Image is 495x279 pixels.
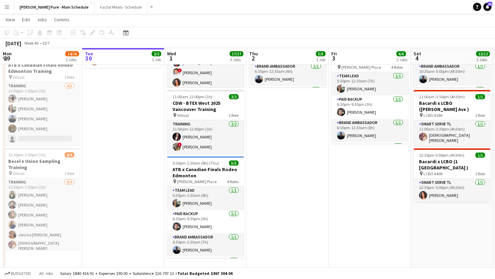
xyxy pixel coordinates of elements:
[227,179,239,184] span: 4 Roles
[152,57,161,62] div: 1 Job
[423,171,442,176] span: LCBO #408
[3,82,80,145] app-card-role: Training4/512:00pm-1:00pm (1h)[PERSON_NAME][PERSON_NAME][PERSON_NAME][PERSON_NAME]
[3,62,80,74] h3: ATB x Canadian Finals Rodeo Edmonton Training
[331,119,408,142] app-card-role: Brand Ambassador1/16:30pm-12:30am (6h)[PERSON_NAME]
[3,15,18,24] a: View
[84,54,93,62] span: 30
[414,148,491,202] app-job-card: 12:30pm-5:00pm (4h30m)1/1Bacardi x LCBO (1 [GEOGRAPHIC_DATA] ) LCBO #4081 RoleSmart Serve TL1/112...
[85,51,93,57] span: Tue
[249,63,326,86] app-card-role: Brand Ambassador1/16:30pm-12:30am (6h)[PERSON_NAME]
[38,271,54,276] span: All jobs
[316,57,325,62] div: 1 Job
[414,100,491,112] h3: Bacardi x LCBO ([PERSON_NAME] Ave )
[331,96,408,119] app-card-role: Paid Backup1/16:30pm-9:30pm (3h)[PERSON_NAME]
[419,94,465,99] span: 11:00am-3:30pm (4h30m)
[414,158,491,171] h3: Bacardi x LCBO (1 [GEOGRAPHIC_DATA] )
[475,171,485,176] span: 1 Role
[483,3,492,11] a: 81
[167,51,176,57] span: Wed
[167,166,244,179] h3: ATB x Canadian Finals Rodeo Edmonton
[13,75,24,80] span: Virtual
[66,57,79,62] div: 3 Jobs
[167,100,244,112] h3: CDW - BTEX West 2025 Vancouver Training
[11,271,31,276] span: Budgeted
[177,113,189,118] span: Virtual
[341,65,381,70] span: [PERSON_NAME] Place
[19,15,33,24] a: Edit
[414,86,491,119] app-card-role: Brand Ambassador2/2
[65,152,74,157] span: 8/9
[331,42,408,144] app-job-card: 5:30pm-12:30am (7h) (Sat)5/5ATB x Canadian Finals Rodeo Edmonton [PERSON_NAME] Place4 RolesTeam L...
[487,2,492,6] span: 81
[476,57,489,62] div: 3 Jobs
[14,0,95,14] button: [PERSON_NAME] Pure - Main Schedule
[173,94,212,99] span: 11:00am-12:00pm (1h)
[60,271,232,276] div: Salary $840 416.91 + Expenses $90.00 + Subsistence $26 797.13 =
[167,187,244,210] app-card-role: Team Lead1/15:30pm-1:30am (8h)[PERSON_NAME]
[43,41,50,46] div: EDT
[331,72,408,96] app-card-role: Team Lead1/15:30pm-12:30am (7h)[PERSON_NAME]
[423,113,442,118] span: LCBO #186
[166,54,176,62] span: 1
[397,57,407,62] div: 2 Jobs
[414,120,491,146] app-card-role: Smart Serve TL1/111:00am-3:30pm (4h30m)[DEMOGRAPHIC_DATA][PERSON_NAME]
[167,46,244,89] app-card-role: Food Handler's BA3/312:00pm-6:30pm (6h30m)[PERSON_NAME]![PERSON_NAME][PERSON_NAME]
[13,171,24,176] span: Virtual
[414,179,491,202] app-card-role: Smart Serve TL1/112:30pm-5:00pm (4h30m)[PERSON_NAME]
[167,90,244,154] app-job-card: 11:00am-12:00pm (1h)2/2CDW - BTEX West 2025 Vancouver Training Virtual1 RoleTraining2/211:00am-12...
[396,51,406,56] span: 6/6
[5,16,15,23] span: View
[391,65,403,70] span: 4 Roles
[229,94,239,99] span: 2/2
[177,271,232,276] span: Total Budgeted $867 304.04
[51,15,72,24] a: Comms
[331,51,337,57] span: Fri
[414,63,491,86] app-card-role: Brand Ambassador1/110:30am-5:00pm (6h30m)[PERSON_NAME]
[476,51,490,56] span: 12/12
[249,86,326,119] app-card-role: Brand Ambassador2/2
[3,158,80,170] h3: Becel x Union Sampling Training
[65,51,79,56] span: 14/16
[5,40,21,47] div: [DATE]
[475,153,485,158] span: 1/1
[22,16,30,23] span: Edit
[331,142,408,176] app-card-role: Brand Ambassador2/2
[229,160,239,166] span: 5/5
[316,51,326,56] span: 5/5
[152,51,161,56] span: 2/2
[178,68,182,72] span: !
[34,15,50,24] a: Jobs
[37,16,47,23] span: Jobs
[167,156,244,258] app-job-card: 5:30pm-1:30am (8h) (Thu)5/5ATB x Canadian Finals Rodeo Edmonton [PERSON_NAME] Place4 RolesTeam Le...
[3,148,80,250] app-job-card: 12:30pm-1:30pm (1h)8/9Becel x Union Sampling Training Virtual1 RoleTraining8/912:30pm-1:30pm (1h)...
[167,210,244,233] app-card-role: Paid Backup1/16:30pm-9:30pm (3h)[PERSON_NAME]
[95,0,147,14] button: Factor Meals - Schedule
[414,90,491,146] app-job-card: 11:00am-3:30pm (4h30m)1/1Bacardi x LCBO ([PERSON_NAME] Ave ) LCBO #1861 RoleSmart Serve TL1/111:0...
[230,51,243,56] span: 17/17
[230,57,243,62] div: 3 Jobs
[414,51,421,57] span: Sat
[229,113,239,118] span: 1 Role
[2,54,12,62] span: 29
[177,179,217,184] span: [PERSON_NAME] Place
[419,153,464,158] span: 12:30pm-5:00pm (4h30m)
[475,94,485,99] span: 1/1
[8,152,46,157] span: 12:30pm-1:30pm (1h)
[3,52,80,145] app-job-card: 12:00pm-1:00pm (1h)4/5ATB x Canadian Finals Rodeo Edmonton Training Virtual1 RoleTraining4/512:00...
[64,171,74,176] span: 1 Role
[178,143,182,147] span: !
[3,270,32,277] button: Budgeted
[475,113,485,118] span: 1 Role
[248,54,258,62] span: 2
[412,54,421,62] span: 4
[23,41,40,46] span: Week 40
[173,160,219,166] span: 5:30pm-1:30am (8h) (Thu)
[167,120,244,154] app-card-role: Training2/211:00am-12:00pm (1h)[PERSON_NAME]![PERSON_NAME]
[167,233,244,257] app-card-role: Brand Ambassador1/16:30pm-1:30am (7h)[PERSON_NAME]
